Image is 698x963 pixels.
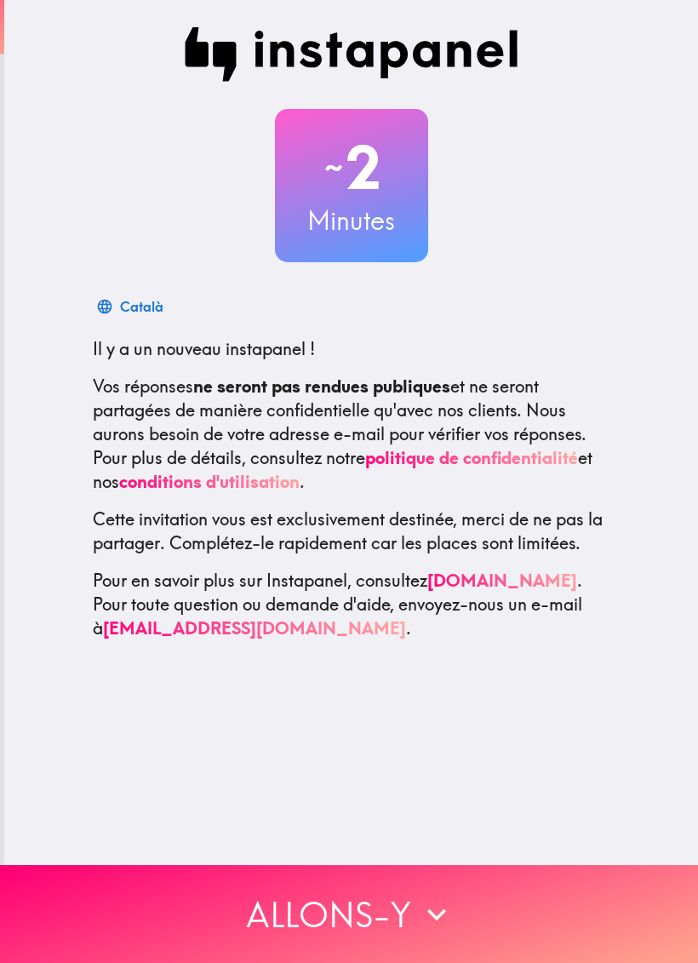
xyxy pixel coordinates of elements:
a: politique de confidentialité [365,447,578,468]
span: ~ [322,142,346,193]
div: Català [120,295,163,318]
h2: 2 [275,133,428,203]
a: conditions d'utilisation [119,471,300,492]
h3: Minutes [275,203,428,238]
p: Pour en savoir plus sur Instapanel, consultez . Pour toute question ou demande d'aide, envoyez-no... [93,569,610,640]
button: Català [93,289,170,324]
p: Cette invitation vous est exclusivement destinée, merci de ne pas la partager. Complétez-le rapid... [93,507,610,555]
b: ne seront pas rendues publiques [193,375,450,397]
a: [DOMAIN_NAME] [427,570,577,591]
span: Il y a un nouveau instapanel ! [93,338,315,359]
p: Vos réponses et ne seront partagées de manière confidentielle qu'avec nos clients. Nous aurons be... [93,375,610,494]
img: Instapanel [185,27,518,82]
a: [EMAIL_ADDRESS][DOMAIN_NAME] [103,617,406,639]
